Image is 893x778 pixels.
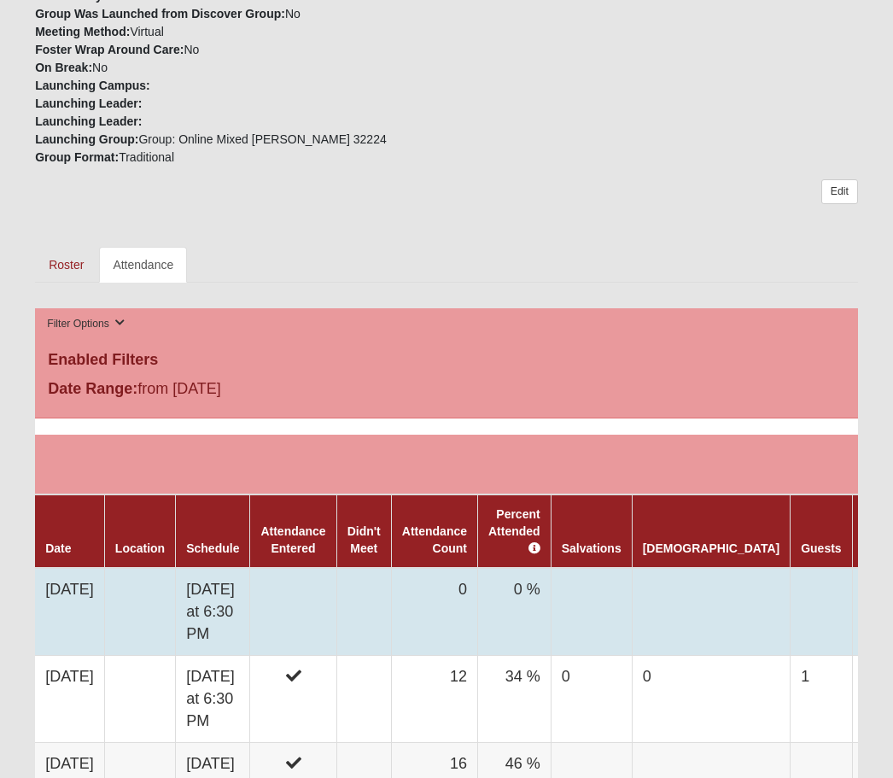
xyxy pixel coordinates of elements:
[48,352,845,371] h4: Enabled Filters
[821,180,858,205] a: Edit
[35,97,142,111] strong: Launching Leader:
[347,525,381,556] a: Didn't Meet
[791,657,852,744] td: 1
[402,525,467,556] a: Attendance Count
[391,569,477,657] td: 0
[35,44,184,57] strong: Foster Wrap Around Care:
[488,508,540,556] a: Percent Attended
[35,61,92,75] strong: On Break:
[176,657,250,744] td: [DATE] at 6:30 PM
[391,657,477,744] td: 12
[35,248,97,284] a: Roster
[35,79,150,93] strong: Launching Campus:
[186,542,239,556] a: Schedule
[791,495,852,569] th: Guests
[551,657,632,744] td: 0
[35,657,104,744] td: [DATE]
[35,8,285,21] strong: Group Was Launched from Discover Group:
[478,569,552,657] td: 0 %
[478,657,552,744] td: 34 %
[35,378,309,406] div: from [DATE]
[48,378,137,401] label: Date Range:
[35,569,104,657] td: [DATE]
[632,495,790,569] th: [DEMOGRAPHIC_DATA]
[35,115,142,129] strong: Launching Leader:
[35,151,119,165] strong: Group Format:
[260,525,325,556] a: Attendance Entered
[45,542,71,556] a: Date
[35,26,130,39] strong: Meeting Method:
[176,569,250,657] td: [DATE] at 6:30 PM
[115,542,165,556] a: Location
[35,133,138,147] strong: Launching Group:
[42,316,130,334] button: Filter Options
[632,657,790,744] td: 0
[99,248,187,284] a: Attendance
[551,495,632,569] th: Salvations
